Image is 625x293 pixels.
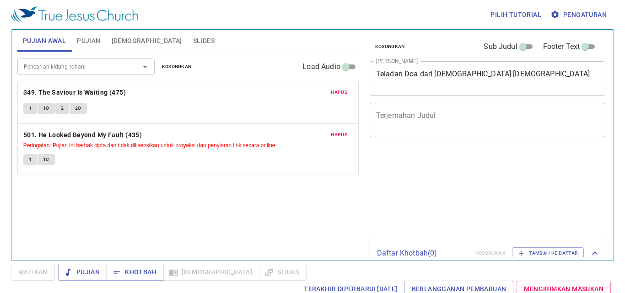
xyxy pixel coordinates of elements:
span: Load Audio [302,61,340,72]
span: 2 [61,104,64,112]
span: Khotbah [114,266,156,278]
span: Footer Text [543,41,580,52]
span: 1C [43,155,49,164]
span: Pengaturan [552,9,607,21]
button: 501. He Looked Beyond My Fault (435) [23,129,144,141]
span: Pilih tutorial [490,9,541,21]
div: Daftar Khotbah(0)KosongkanTambah ke Daftar [370,238,608,268]
span: [DEMOGRAPHIC_DATA] [112,35,182,47]
span: 1 [29,155,32,164]
button: 1 [23,103,37,114]
img: True Jesus Church [11,6,138,23]
span: Kosongkan [375,43,405,51]
button: Pengaturan [549,6,610,23]
button: Tambah ke Daftar [512,247,584,259]
p: Daftar Khotbah ( 0 ) [377,248,468,259]
button: Hapus [325,87,353,98]
span: Kosongkan [162,63,192,71]
span: 1 [29,104,32,112]
button: 349. The Saviour Is Waiting (475) [23,87,128,98]
button: 1 [23,154,37,165]
button: Kosongkan [370,41,410,52]
span: Tambah ke Daftar [518,249,578,257]
button: Pujian [58,264,107,281]
textarea: Teladan Doa dari [DEMOGRAPHIC_DATA] [DEMOGRAPHIC_DATA] [376,69,599,87]
button: Khotbah [107,264,164,281]
span: Sub Judul [484,41,517,52]
button: Kosongkan [156,61,197,72]
small: Peringatan: Pujian ini berhak cipta dan tidak dilisensikan untuk proyeksi dan penyiaran lirik sec... [23,142,277,149]
b: 349. The Saviour Is Waiting (475) [23,87,126,98]
span: Pujian [65,266,100,278]
button: 2 [55,103,69,114]
b: 501. He Looked Beyond My Fault (435) [23,129,142,141]
span: 2C [75,104,81,112]
span: 1C [43,104,49,112]
span: Hapus [331,131,347,139]
button: Hapus [325,129,353,140]
button: 1C [38,154,55,165]
span: Hapus [331,88,347,96]
button: 2C [70,103,87,114]
span: Pujian Awal [23,35,66,47]
span: Pujian [77,35,100,47]
button: Pilih tutorial [487,6,545,23]
iframe: from-child [366,147,560,234]
button: Open [139,60,151,73]
button: 1C [38,103,55,114]
span: Slides [193,35,215,47]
